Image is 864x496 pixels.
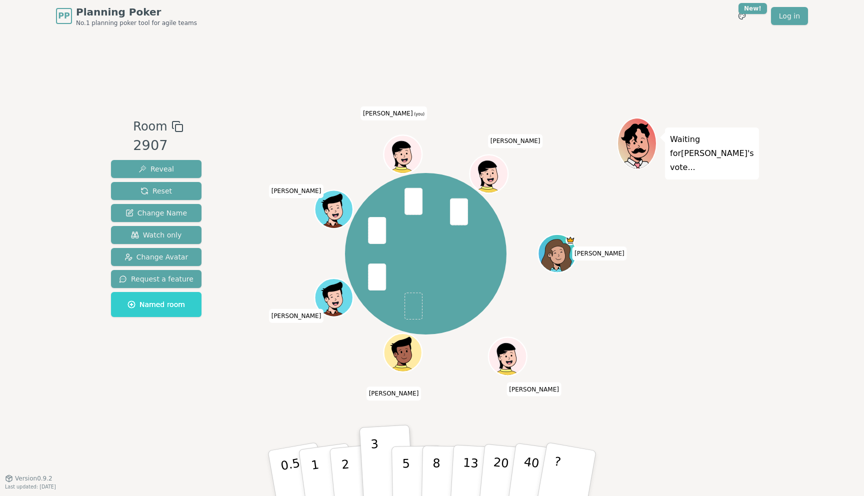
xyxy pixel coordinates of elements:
span: Named room [127,299,185,309]
button: Named room [111,292,201,317]
a: Log in [771,7,808,25]
button: Click to change your avatar [385,136,421,172]
button: Reveal [111,160,201,178]
button: Change Avatar [111,248,201,266]
span: No.1 planning poker tool for agile teams [76,19,197,27]
button: Version0.9.2 [5,474,52,482]
span: Watch only [131,230,182,240]
span: johanna is the host [566,235,575,245]
span: Click to change your name [572,246,627,260]
span: Click to change your name [269,184,324,198]
span: Version 0.9.2 [15,474,52,482]
span: Change Avatar [124,252,188,262]
a: PPPlanning PokerNo.1 planning poker tool for agile teams [56,5,197,27]
span: Click to change your name [366,387,421,401]
button: New! [733,7,751,25]
span: Click to change your name [506,382,561,396]
span: Click to change your name [269,309,324,323]
div: New! [738,3,767,14]
span: Reveal [138,164,174,174]
span: Request a feature [119,274,193,284]
p: 3 [370,437,381,491]
span: Reset [140,186,172,196]
button: Reset [111,182,201,200]
span: Room [133,117,167,135]
span: Click to change your name [360,106,427,120]
span: Change Name [125,208,187,218]
button: Watch only [111,226,201,244]
button: Request a feature [111,270,201,288]
span: Planning Poker [76,5,197,19]
span: Last updated: [DATE] [5,484,56,489]
span: PP [58,10,69,22]
span: Click to change your name [488,134,543,148]
button: Change Name [111,204,201,222]
p: Waiting for [PERSON_NAME] 's vote... [670,132,754,174]
div: 2907 [133,135,183,156]
span: (you) [413,112,425,116]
